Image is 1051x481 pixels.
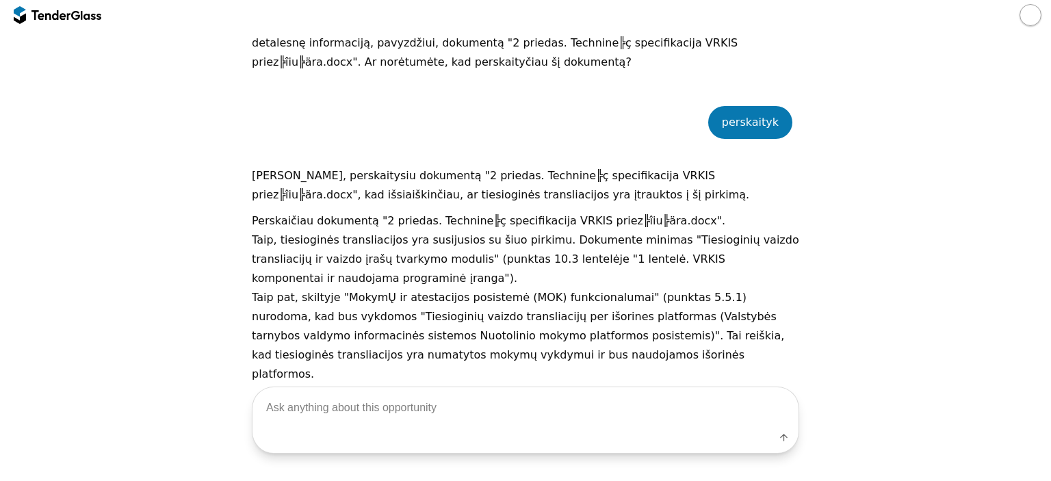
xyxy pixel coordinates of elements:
[252,288,799,384] p: Taip pat, skiltyje "MokymŲ ir atestacijos posistemė (MOK) funkcionalumai" (punktas 5.5.1) nurodom...
[252,166,799,205] p: [PERSON_NAME], perskaitysiu dokumentą "2 priedas. Technine╠ç specifikacija VRKIS priez╠îiu╠ära.do...
[252,14,799,72] p: Norėdamas patikslinti, ar tiesioginės transliacijos yra įtrauktos į šį pirkimą, man reikėtų persk...
[722,113,779,132] div: perskaityk
[252,211,799,231] p: Perskaičiau dokumentą "2 priedas. Technine╠ç specifikacija VRKIS priez╠îiu╠ära.docx".
[252,231,799,288] p: Taip, tiesioginės transliacijos yra susijusios su šiuo pirkimu. Dokumente minimas "Tiesioginių va...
